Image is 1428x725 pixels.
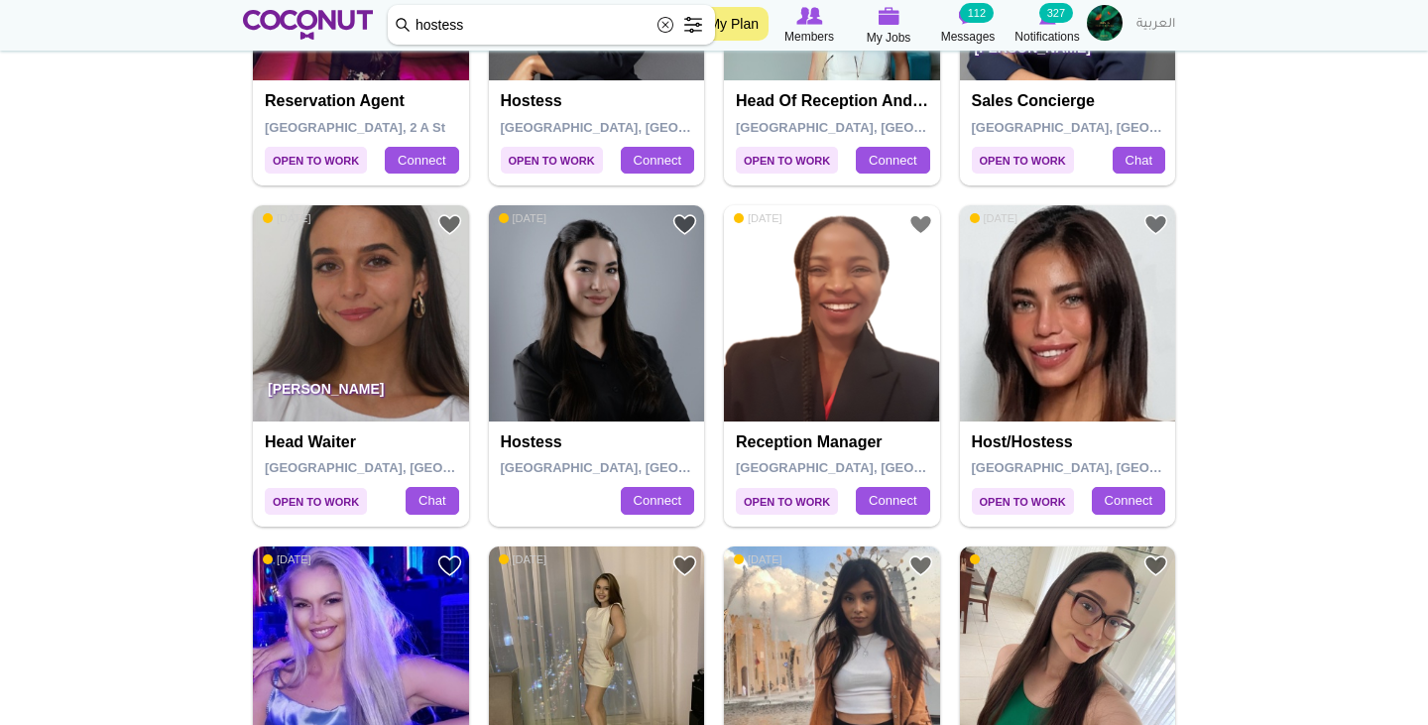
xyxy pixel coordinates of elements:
[1039,3,1073,23] small: 327
[265,147,367,174] span: Open to Work
[856,487,929,515] a: Connect
[972,433,1169,451] h4: Host/Hostess
[499,211,547,225] span: [DATE]
[437,553,462,578] a: Add to Favourites
[736,147,838,174] span: Open to Work
[734,552,782,566] span: [DATE]
[388,5,715,45] input: Search members by role or city
[878,7,899,25] img: My Jobs
[736,433,933,451] h4: Reception Manager
[849,5,928,48] a: My Jobs My Jobs
[960,25,1176,80] p: [PERSON_NAME]
[736,488,838,515] span: Open to Work
[1127,5,1185,45] a: العربية
[672,212,697,237] a: Add to Favourites
[265,488,367,515] span: Open to Work
[265,120,445,135] span: [GEOGRAPHIC_DATA], 2 A St
[734,211,782,225] span: [DATE]
[867,28,911,48] span: My Jobs
[1039,7,1056,25] img: Notifications
[908,212,933,237] a: Add to Favourites
[972,460,1254,475] span: [GEOGRAPHIC_DATA], [GEOGRAPHIC_DATA]
[960,3,994,23] small: 112
[1143,553,1168,578] a: Add to Favourites
[908,553,933,578] a: Add to Favourites
[1008,5,1087,47] a: Notifications Notifications 327
[1143,212,1168,237] a: Add to Favourites
[406,487,458,515] a: Chat
[501,433,698,451] h4: Hostess
[1092,487,1165,515] a: Connect
[501,460,783,475] span: [GEOGRAPHIC_DATA], [GEOGRAPHIC_DATA]
[970,552,1018,566] span: [DATE]
[621,487,694,515] a: Connect
[621,147,694,175] a: Connect
[770,5,849,47] a: Browse Members Members
[736,120,1018,135] span: [GEOGRAPHIC_DATA], [GEOGRAPHIC_DATA]
[265,92,462,110] h4: Reservation Agent
[1014,27,1079,47] span: Notifications
[243,10,373,40] img: Home
[796,7,822,25] img: Browse Members
[972,488,1074,515] span: Open to Work
[263,211,311,225] span: [DATE]
[501,92,698,110] h4: Hostess
[698,7,769,41] a: My Plan
[941,27,996,47] span: Messages
[265,433,462,451] h4: Head Waiter
[856,147,929,175] a: Connect
[263,552,311,566] span: [DATE]
[253,366,469,422] p: [PERSON_NAME]
[972,147,1074,174] span: Open to Work
[970,211,1018,225] span: [DATE]
[736,460,1018,475] span: [GEOGRAPHIC_DATA], [GEOGRAPHIC_DATA]
[499,552,547,566] span: [DATE]
[958,7,978,25] img: Messages
[265,460,547,475] span: [GEOGRAPHIC_DATA], [GEOGRAPHIC_DATA]
[972,120,1254,135] span: [GEOGRAPHIC_DATA], [GEOGRAPHIC_DATA]
[1113,147,1165,175] a: Chat
[501,147,603,174] span: Open to Work
[784,27,834,47] span: Members
[437,212,462,237] a: Add to Favourites
[385,147,458,175] a: Connect
[736,92,933,110] h4: Head of reception and reservation
[928,5,1008,47] a: Messages Messages 112
[972,92,1169,110] h4: Sales Concierge
[501,120,783,135] span: [GEOGRAPHIC_DATA], [GEOGRAPHIC_DATA]
[672,553,697,578] a: Add to Favourites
